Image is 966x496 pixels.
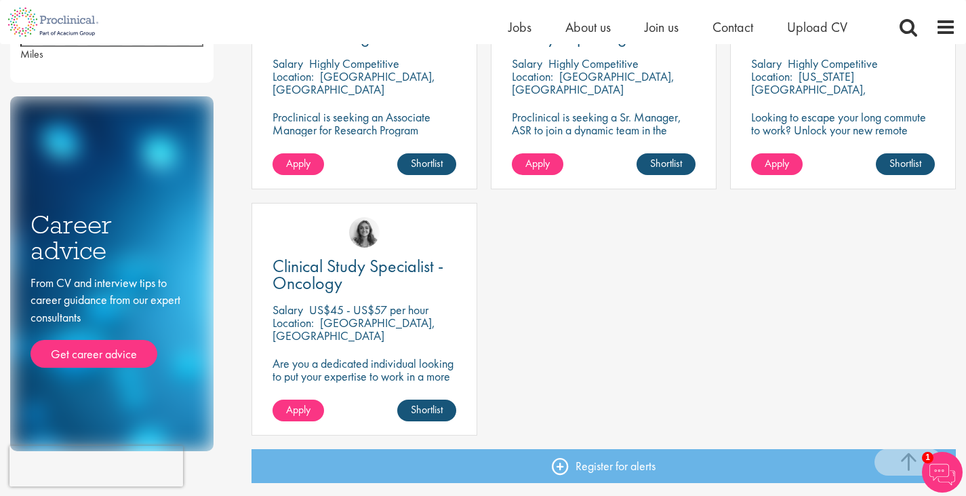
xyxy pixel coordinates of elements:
[273,302,303,318] span: Salary
[273,111,456,162] p: Proclinical is seeking an Associate Manager for Research Program Management to join a dynamic tea...
[525,156,550,170] span: Apply
[922,452,963,493] img: Chatbot
[273,315,314,330] span: Location:
[273,258,456,292] a: Clinical Study Specialist - Oncology
[273,56,303,71] span: Salary
[20,47,43,61] span: Miles
[273,400,324,421] a: Apply
[645,18,679,36] a: Join us
[508,18,531,36] a: Jobs
[565,18,611,36] a: About us
[286,156,310,170] span: Apply
[512,56,542,71] span: Salary
[512,12,696,45] a: Sr. Manager, Aggregate Safety Reporting
[273,153,324,175] a: Apply
[788,56,878,71] p: Highly Competitive
[751,56,782,71] span: Salary
[273,69,314,84] span: Location:
[512,69,675,97] p: [GEOGRAPHIC_DATA], [GEOGRAPHIC_DATA]
[397,153,456,175] a: Shortlist
[712,18,753,36] a: Contact
[512,69,553,84] span: Location:
[512,153,563,175] a: Apply
[787,18,847,36] a: Upload CV
[548,56,639,71] p: Highly Competitive
[349,217,380,248] img: Jackie Cerchio
[273,357,456,396] p: Are you a dedicated individual looking to put your expertise to work in a more flexible hybrid wo...
[251,449,956,483] a: Register for alerts
[397,400,456,421] a: Shortlist
[286,402,310,417] span: Apply
[309,56,399,71] p: Highly Competitive
[751,153,803,175] a: Apply
[751,111,935,162] p: Looking to escape your long commute to work? Unlock your new remote working position with this ex...
[273,12,456,45] a: Associate Manager Research Program Management
[751,69,866,110] p: [US_STATE][GEOGRAPHIC_DATA], [GEOGRAPHIC_DATA]
[512,111,696,149] p: Proclinical is seeking a Sr. Manager, ASR to join a dynamic team in the oncology and pharmaceutic...
[637,153,696,175] a: Shortlist
[273,254,443,294] span: Clinical Study Specialist - Oncology
[9,446,183,487] iframe: reCAPTCHA
[751,69,792,84] span: Location:
[922,452,933,463] span: 1
[273,69,435,97] p: [GEOGRAPHIC_DATA], [GEOGRAPHIC_DATA]
[31,340,157,368] a: Get career advice
[765,156,789,170] span: Apply
[309,302,428,318] p: US$45 - US$57 per hour
[31,274,193,368] div: From CV and interview tips to career guidance from our expert consultants
[273,315,435,343] p: [GEOGRAPHIC_DATA], [GEOGRAPHIC_DATA]
[876,153,935,175] a: Shortlist
[31,212,193,264] h3: Career advice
